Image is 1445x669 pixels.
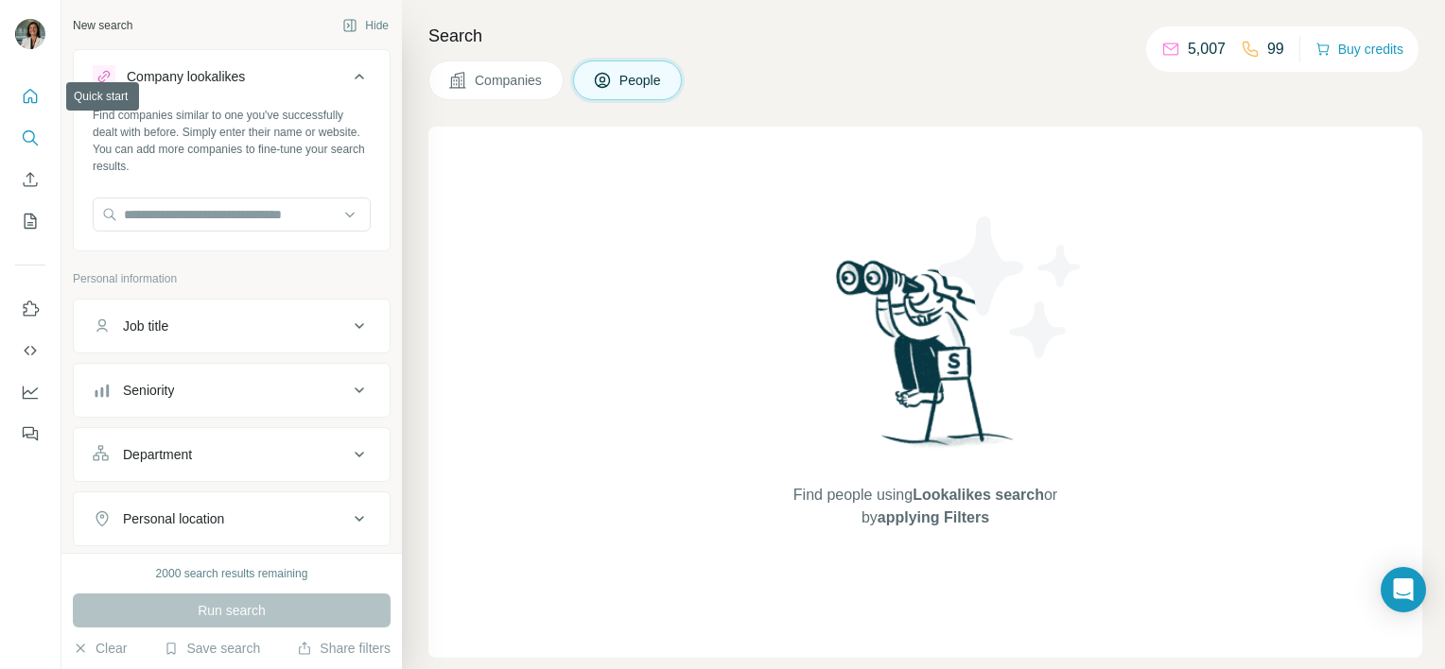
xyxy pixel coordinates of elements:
div: Find companies similar to one you've successfully dealt with before. Simply enter their name or w... [93,107,371,175]
button: Dashboard [15,375,45,409]
button: Buy credits [1315,36,1403,62]
span: Companies [475,71,544,90]
span: applying Filters [878,509,989,525]
button: Department [74,432,390,477]
div: Company lookalikes [127,67,245,86]
button: Use Surfe on LinkedIn [15,292,45,326]
span: People [619,71,663,90]
h4: Search [428,23,1422,49]
p: Personal information [73,270,391,287]
button: My lists [15,204,45,238]
img: Avatar [15,19,45,49]
div: Seniority [123,381,174,400]
button: Clear [73,639,127,658]
div: Open Intercom Messenger [1381,567,1426,612]
img: Surfe Illustration - Stars [926,202,1096,372]
button: Job title [74,303,390,349]
div: New search [73,17,132,34]
div: Department [123,445,192,464]
span: Find people using or by [774,484,1076,529]
button: Share filters [297,639,391,658]
button: Company lookalikes [74,54,390,107]
div: Personal location [123,509,224,528]
div: 2000 search results remaining [156,565,308,582]
div: Job title [123,317,168,335]
button: Quick start [15,79,45,113]
button: Personal location [74,496,390,541]
button: Search [15,121,45,155]
p: 99 [1267,38,1284,60]
button: Save search [164,639,260,658]
p: 5,007 [1188,38,1226,60]
img: Surfe Illustration - Woman searching with binoculars [827,255,1024,466]
button: Seniority [74,368,390,413]
button: Feedback [15,417,45,451]
button: Use Surfe API [15,334,45,368]
button: Hide [329,11,402,40]
span: Lookalikes search [913,487,1044,503]
button: Enrich CSV [15,163,45,197]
